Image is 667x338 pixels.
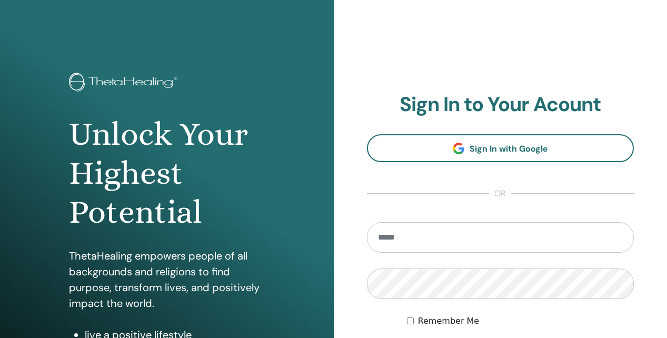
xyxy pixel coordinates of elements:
span: Sign In with Google [470,143,548,154]
h1: Unlock Your Highest Potential [69,115,265,232]
div: Keep me authenticated indefinitely or until I manually logout [407,315,634,327]
label: Remember Me [418,315,480,327]
h2: Sign In to Your Acount [367,93,634,117]
span: or [489,187,511,200]
p: ThetaHealing empowers people of all backgrounds and religions to find purpose, transform lives, a... [69,248,265,311]
a: Sign In with Google [367,134,634,162]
